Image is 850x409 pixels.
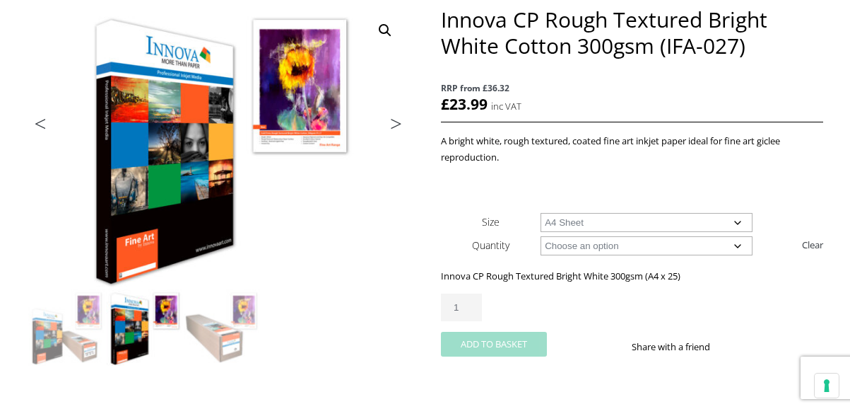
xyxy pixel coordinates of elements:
[441,294,482,321] input: Product quantity
[372,18,398,43] a: View full-screen image gallery
[761,341,772,352] img: email sharing button
[106,289,182,366] img: Innova CP Rough Textured Bright White Cotton 300gsm (IFA-027) - Image 2
[441,80,822,96] span: RRP from £36.32
[184,289,260,366] img: Innova CP Rough Textured Bright White Cotton 300gsm (IFA-027) - Image 3
[815,374,839,398] button: Your consent preferences for tracking technologies
[28,289,105,366] img: Innova CP Rough Textured Bright White Cotton 300gsm (IFA-027)
[727,341,738,352] img: facebook sharing button
[441,332,547,357] button: Add to basket
[441,94,449,114] span: £
[472,238,509,252] label: Quantity
[441,268,822,284] p: Innova CP Rough Textured Bright White 300gsm (A4 x 25)
[802,234,823,256] a: Clear options
[441,94,488,114] bdi: 23.99
[441,133,822,166] p: A bright white, rough textured, coated fine art inkjet paper ideal for fine art giclee reproduction.
[632,339,727,355] p: Share with a friend
[744,341,755,352] img: twitter sharing button
[482,215,500,229] label: Size
[441,6,822,59] h1: Innova CP Rough Textured Bright White Cotton 300gsm (IFA-027)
